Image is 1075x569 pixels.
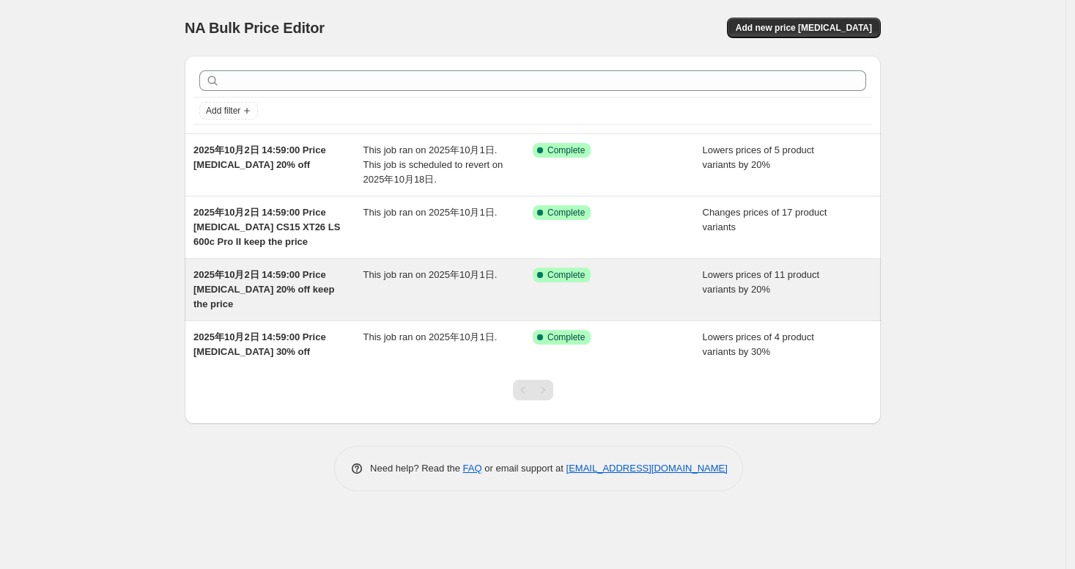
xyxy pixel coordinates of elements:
a: [EMAIL_ADDRESS][DOMAIN_NAME] [566,463,728,474]
span: Lowers prices of 4 product variants by 30% [703,331,814,357]
span: NA Bulk Price Editor [185,20,325,36]
span: Lowers prices of 11 product variants by 20% [703,269,820,295]
span: Changes prices of 17 product variants [703,207,827,232]
span: or email support at [482,463,566,474]
span: This job ran on 2025年10月1日. [363,269,498,280]
button: Add new price [MEDICAL_DATA] [727,18,881,38]
span: Complete [547,331,585,343]
span: Add new price [MEDICAL_DATA] [736,22,872,34]
nav: Pagination [513,380,553,400]
span: Need help? Read the [370,463,463,474]
span: Complete [547,144,585,156]
span: 2025年10月2日 14:59:00 Price [MEDICAL_DATA] 20% off [193,144,326,170]
span: This job ran on 2025年10月1日. This job is scheduled to revert on 2025年10月18日. [363,144,503,185]
span: 2025年10月2日 14:59:00 Price [MEDICAL_DATA] CS15 XT26 LS 600c Pro II keep the price [193,207,340,247]
span: This job ran on 2025年10月1日. [363,207,498,218]
span: 2025年10月2日 14:59:00 Price [MEDICAL_DATA] 30% off [193,331,326,357]
span: Add filter [206,105,240,117]
a: FAQ [463,463,482,474]
span: Lowers prices of 5 product variants by 20% [703,144,814,170]
span: Complete [547,269,585,281]
span: 2025年10月2日 14:59:00 Price [MEDICAL_DATA] 20% off keep the price [193,269,334,309]
button: Add filter [199,102,258,120]
span: Complete [547,207,585,219]
span: This job ran on 2025年10月1日. [363,331,498,342]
